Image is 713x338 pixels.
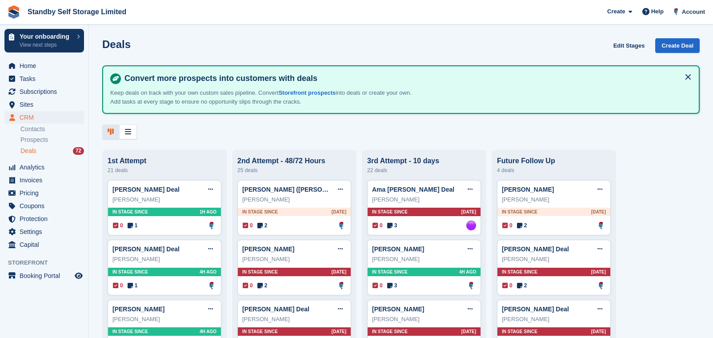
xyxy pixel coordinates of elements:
img: Glenn Fisher [466,281,476,290]
span: [DATE] [332,269,346,275]
div: [PERSON_NAME] [112,315,216,324]
img: Glenn Fisher [207,281,216,290]
span: In stage since [112,328,148,335]
img: Glenn Fisher [336,221,346,230]
a: menu [4,60,84,72]
span: In stage since [242,269,278,275]
a: Create Deal [655,38,700,53]
span: 2 [517,221,527,229]
a: [PERSON_NAME] Deal [112,186,180,193]
span: 3 [387,221,397,229]
span: In stage since [112,209,148,215]
a: menu [4,161,84,173]
p: Your onboarding [20,33,72,40]
span: In stage since [372,209,408,215]
span: In stage since [242,209,278,215]
div: [PERSON_NAME] [372,255,476,264]
img: Glenn Fisher [596,281,606,290]
span: Capital [20,238,73,251]
span: In stage since [502,269,537,275]
span: Subscriptions [20,85,73,98]
a: menu [4,174,84,186]
a: [PERSON_NAME] ([PERSON_NAME][EMAIL_ADDRESS][DOMAIN_NAME]) Deal [242,186,476,193]
div: 4 deals [497,165,611,176]
span: 0 [502,282,513,290]
a: Standby Self Storage Limited [24,4,130,19]
a: Your onboarding View next steps [4,29,84,52]
div: 3rd Attempt - 10 days [367,157,481,165]
a: [PERSON_NAME] Deal [502,245,569,253]
span: 0 [243,282,253,290]
span: Storefront [8,258,88,267]
span: In stage since [372,328,408,335]
span: Booking Portal [20,270,73,282]
span: 0 [373,282,383,290]
a: Edit Stages [610,38,649,53]
span: Protection [20,213,73,225]
a: Preview store [73,270,84,281]
span: 4H AGO [459,269,476,275]
img: stora-icon-8386f47178a22dfd0bd8f6a31ec36ba5ce8667c1dd55bd0f319d3a0aa187defe.svg [7,5,20,19]
a: menu [4,187,84,199]
span: 2 [257,282,268,290]
span: Prospects [20,136,48,144]
a: menu [4,85,84,98]
a: Prospects [20,135,84,145]
span: 4H AGO [200,269,216,275]
a: menu [4,200,84,212]
a: menu [4,98,84,111]
div: 2nd Attempt - 48/72 Hours [237,157,351,165]
div: [PERSON_NAME] [372,315,476,324]
span: Home [20,60,73,72]
span: Sites [20,98,73,111]
span: Deals [20,147,36,155]
div: 1st Attempt [108,157,221,165]
div: [PERSON_NAME] [242,315,346,324]
span: Create [607,7,625,16]
span: Account [682,8,705,16]
span: 0 [243,221,253,229]
a: [PERSON_NAME] [502,186,554,193]
span: [DATE] [591,328,606,335]
span: Help [651,7,664,16]
div: 22 deals [367,165,481,176]
div: [PERSON_NAME] [502,255,606,264]
a: Storefront prospects [279,89,336,96]
span: Settings [20,225,73,238]
a: Glenn Fisher [596,221,606,230]
span: 1 [128,282,138,290]
span: [DATE] [332,328,346,335]
span: 3 [387,282,397,290]
p: View next steps [20,41,72,49]
span: [DATE] [461,209,476,215]
span: [DATE] [591,269,606,275]
a: menu [4,238,84,251]
img: Glenn Fisher [336,281,346,290]
div: 21 deals [108,165,221,176]
a: Glenn Fisher [207,221,216,230]
span: In stage since [242,328,278,335]
span: 0 [373,221,383,229]
span: 0 [502,221,513,229]
img: Sue Ford [466,221,476,230]
div: [PERSON_NAME] [242,255,346,264]
p: Keep deals on track with your own custom sales pipeline. Convert into deals or create your own. A... [110,89,421,106]
span: 4H AGO [200,328,216,335]
span: 0 [113,282,123,290]
span: In stage since [372,269,408,275]
span: 2 [257,221,268,229]
span: 1 [128,221,138,229]
a: [PERSON_NAME] Deal [242,306,309,313]
h1: Deals [102,38,131,50]
a: menu [4,213,84,225]
span: In stage since [502,209,537,215]
a: [PERSON_NAME] [242,245,294,253]
img: Glenn Fisher [672,7,681,16]
a: [PERSON_NAME] [372,306,424,313]
a: [PERSON_NAME] [112,306,164,313]
span: [DATE] [332,209,346,215]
